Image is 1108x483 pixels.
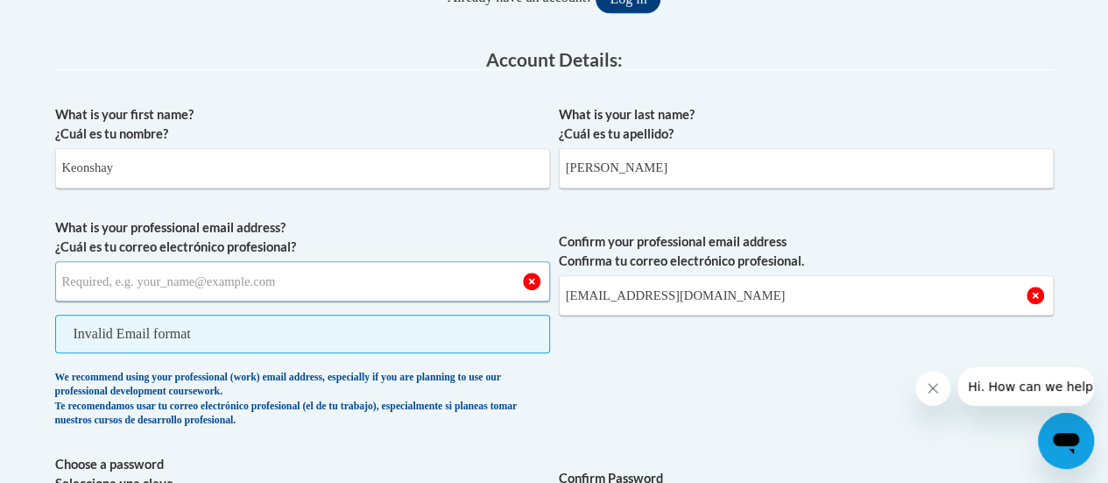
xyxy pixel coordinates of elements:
label: What is your first name? ¿Cuál es tu nombre? [55,105,550,144]
input: Required [559,275,1054,316]
input: Metadata input [55,261,550,302]
div: We recommend using your professional (work) email address, especially if you are planning to use ... [55,371,550,429]
label: What is your professional email address? ¿Cuál es tu correo electrónico profesional? [55,218,550,257]
iframe: Message from company [957,367,1094,406]
input: Metadata input [559,148,1054,188]
label: What is your last name? ¿Cuál es tu apellido? [559,105,1054,144]
span: Account Details: [486,48,623,70]
iframe: Close message [915,371,950,406]
iframe: Button to launch messaging window [1038,413,1094,469]
span: Invalid Email format [55,315,550,353]
span: Hi. How can we help? [11,12,142,26]
label: Confirm your professional email address Confirma tu correo electrónico profesional. [559,232,1054,271]
input: Metadata input [55,148,550,188]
